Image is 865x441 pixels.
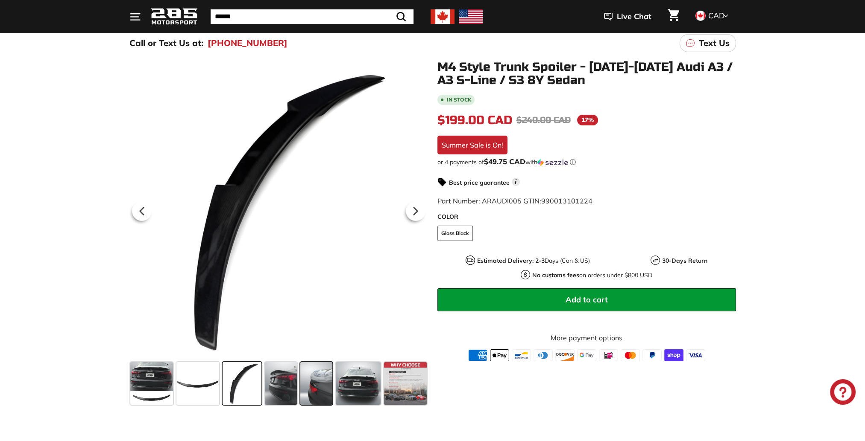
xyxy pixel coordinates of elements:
p: on orders under $800 USD [532,271,652,280]
strong: Estimated Delivery: 2-3 [477,257,545,264]
a: Cart [663,2,684,31]
b: In stock [447,97,471,102]
img: apple_pay [490,349,509,361]
span: $49.75 CAD [484,157,525,166]
img: american_express [468,349,487,361]
inbox-online-store-chat: Shopify online store chat [827,379,858,407]
button: Live Chat [593,6,663,27]
strong: Best price guarantee [449,179,510,186]
div: or 4 payments of$49.75 CADwithSezzle Click to learn more about Sezzle [437,158,736,166]
p: Days (Can & US) [477,256,590,265]
span: i [512,178,520,186]
img: shopify_pay [664,349,683,361]
span: Live Chat [617,11,651,22]
label: COLOR [437,212,736,221]
a: [PHONE_NUMBER] [208,37,287,49]
img: google_pay [577,349,596,361]
a: More payment options [437,333,736,343]
p: Call or Text Us at: [129,37,203,49]
p: Text Us [699,37,730,49]
a: Text Us [680,34,736,52]
span: Add to cart [566,295,608,305]
img: paypal [642,349,662,361]
span: $199.00 CAD [437,113,512,128]
img: bancontact [512,349,531,361]
img: ideal [599,349,618,361]
img: visa [686,349,705,361]
span: 990013101224 [541,197,592,205]
div: or 4 payments of with [437,158,736,166]
h1: M4 Style Trunk Spoiler - [DATE]-[DATE] Audi A3 / A3 S-Line / S3 8Y Sedan [437,61,736,87]
span: CAD [708,11,724,20]
div: Summer Sale is On! [437,136,507,154]
img: Logo_285_Motorsport_areodynamics_components [151,7,198,27]
button: Add to cart [437,288,736,311]
span: 17% [577,115,598,125]
img: master [621,349,640,361]
span: Part Number: ARAUDI005 GTIN: [437,197,592,205]
img: Sezzle [537,159,568,166]
span: $240.00 CAD [516,115,571,125]
img: discover [555,349,575,361]
strong: No customs fees [532,271,579,279]
strong: 30-Days Return [662,257,707,264]
input: Search [211,9,413,24]
img: diners_club [534,349,553,361]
